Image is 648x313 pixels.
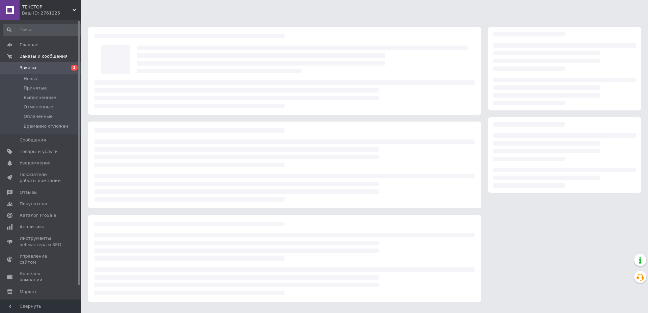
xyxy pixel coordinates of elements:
span: Товары и услуги [20,149,58,155]
span: Заказы и сообщения [20,53,67,59]
span: Покупатели [20,201,47,207]
span: Заказы [20,65,36,71]
span: 3 [71,65,78,71]
span: Отмененные [24,104,53,110]
span: Сообщения [20,137,46,143]
span: Уведомления [20,160,50,166]
span: Новые [24,76,38,82]
span: Оплаченные [24,113,53,120]
span: Кошелек компании [20,271,62,283]
span: Инструменты вебмастера и SEO [20,235,62,247]
span: ТЕЧСТОР [22,4,73,10]
span: Управление сайтом [20,253,62,265]
input: Поиск [3,24,83,36]
span: Принятые [24,85,47,91]
span: Главная [20,42,38,48]
span: Выполненные [24,95,56,101]
div: Ваш ID: 2761225 [22,10,81,16]
span: Маркет [20,289,37,295]
span: Отзывы [20,189,37,195]
span: Показатели работы компании [20,172,62,184]
span: Аналитика [20,224,45,230]
span: Каталог ProSale [20,212,56,218]
span: Временно отложен [24,123,68,129]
